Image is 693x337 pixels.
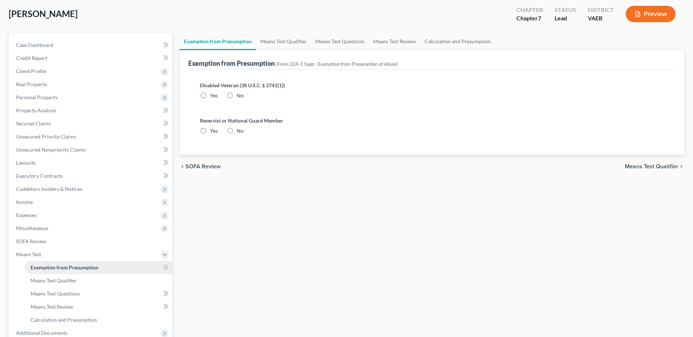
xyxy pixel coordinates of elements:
[31,290,80,297] span: Means Test Questions
[9,8,78,19] span: [PERSON_NAME]
[25,300,172,313] a: Means Test Review
[16,212,37,218] span: Expenses
[10,235,172,248] a: SOFA Review
[16,55,47,61] span: Credit Report
[588,6,614,14] div: District
[16,173,63,179] span: Executory Contracts
[538,15,541,21] span: 7
[369,33,420,50] a: Means Test Review
[237,92,244,99] span: No
[626,6,676,22] button: Preview
[10,39,172,52] a: Case Dashboard
[180,164,221,169] button: chevron_left SOFA Review
[588,14,614,23] div: VAEB
[516,14,543,23] div: Chapter
[256,33,311,50] a: Means Test Qualifier
[25,261,172,274] a: Exemption from Presumption
[555,6,576,14] div: Status
[31,264,98,270] span: Exemption from Presumption
[31,304,73,310] span: Means Test Review
[237,128,244,134] span: No
[16,42,53,48] span: Case Dashboard
[16,238,46,244] span: SOFA Review
[10,130,172,143] a: Unsecured Priority Claims
[210,128,218,134] span: Yes
[16,225,48,231] span: Miscellaneous
[16,120,51,127] span: Secured Claims
[185,164,221,169] span: SOFA Review
[188,59,398,68] div: Exemption from Presumption
[10,104,172,117] a: Property Analysis
[625,164,684,169] button: Means Test Qualifier chevron_right
[180,164,185,169] i: chevron_left
[10,169,172,182] a: Executory Contracts
[311,33,369,50] a: Means Test Questions
[16,186,82,192] span: Codebtors Insiders & Notices
[16,251,41,257] span: Means Test
[200,81,664,89] label: Disabled Veteran (38 U.S.C. § 3741(1))
[10,143,172,156] a: Unsecured Nonpriority Claims
[31,317,97,323] span: Calculation and Presumption
[625,164,678,169] span: Means Test Qualifier
[25,313,172,326] a: Calculation and Presumption
[10,156,172,169] a: Lawsuits
[10,117,172,130] a: Secured Claims
[210,92,218,99] span: Yes
[10,52,172,65] a: Credit Report
[420,33,495,50] a: Calculation and Presumption
[16,147,86,153] span: Unsecured Nonpriority Claims
[200,117,664,124] label: Reservist or National Guard Member
[276,61,398,67] span: (From 22A-1 Supp - Exemption from Presumption of Abuse)
[16,94,58,100] span: Personal Property
[16,133,76,140] span: Unsecured Priority Claims
[25,274,172,287] a: Means Test Qualifier
[16,199,33,205] span: Income
[16,160,36,166] span: Lawsuits
[31,277,77,284] span: Means Test Qualifier
[16,330,67,336] span: Additional Documents
[555,14,576,23] div: Lead
[516,6,543,14] div: Chapter
[678,164,684,169] i: chevron_right
[16,81,47,87] span: Real Property
[25,287,172,300] a: Means Test Questions
[180,33,256,50] a: Exemption from Presumption
[16,107,56,113] span: Property Analysis
[16,68,46,74] span: Client Profile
